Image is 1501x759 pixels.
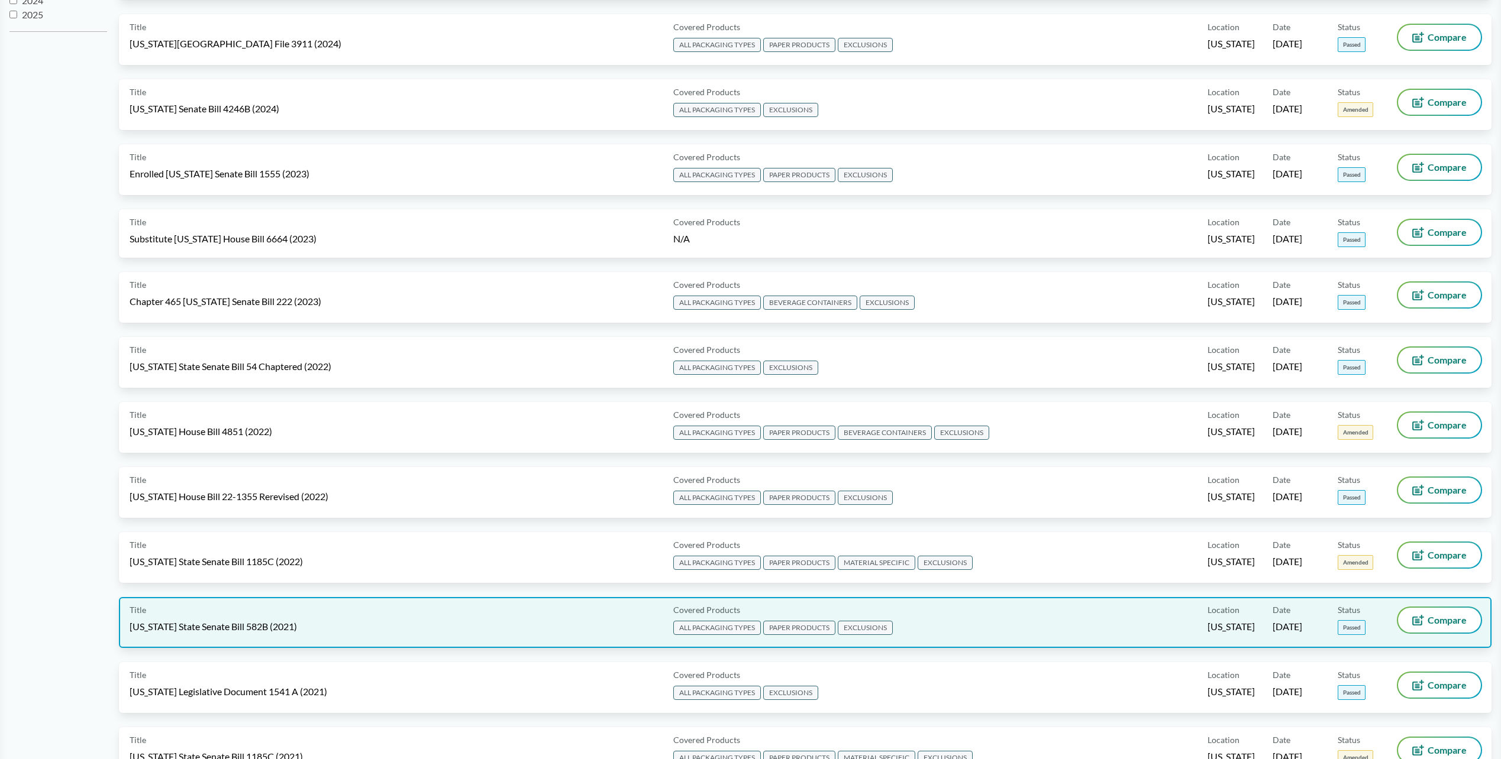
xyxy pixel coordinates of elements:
span: Passed [1338,490,1366,505]
span: ALL PACKAGING TYPES [673,686,761,700]
span: Passed [1338,620,1366,635]
span: [US_STATE] [1208,620,1255,633]
span: [US_STATE] [1208,360,1255,373]
span: Title [130,216,146,228]
span: EXCLUSIONS [763,361,818,375]
span: Location [1208,278,1239,291]
span: Status [1338,86,1360,98]
span: [DATE] [1273,425,1302,438]
span: EXCLUSIONS [763,686,818,700]
span: Compare [1428,228,1467,237]
span: EXCLUSIONS [838,168,893,182]
span: PAPER PRODUCTS [763,621,835,635]
span: Date [1273,669,1290,681]
span: ALL PACKAGING TYPES [673,491,761,505]
span: PAPER PRODUCTS [763,556,835,570]
span: Compare [1428,680,1467,690]
span: Amended [1338,555,1373,570]
span: Date [1273,408,1290,421]
span: PAPER PRODUCTS [763,426,835,440]
span: Compare [1428,98,1467,107]
span: EXCLUSIONS [838,38,893,52]
span: Covered Products [673,21,740,33]
span: [DATE] [1273,232,1302,245]
button: Compare [1398,348,1481,372]
span: Date [1273,473,1290,486]
span: BEVERAGE CONTAINERS [838,426,932,440]
span: Status [1338,408,1360,421]
span: Location [1208,86,1239,98]
span: Location [1208,343,1239,356]
span: Compare [1428,290,1467,300]
span: Compare [1428,485,1467,495]
span: Title [130,21,146,33]
span: Covered Products [673,216,740,228]
span: Status [1338,473,1360,486]
span: Covered Products [673,539,740,551]
span: Covered Products [673,669,740,681]
span: Compare [1428,615,1467,625]
span: [US_STATE] Legislative Document 1541 A (2021) [130,685,327,698]
span: Location [1208,473,1239,486]
span: Date [1273,604,1290,616]
span: PAPER PRODUCTS [763,38,835,52]
span: Title [130,408,146,421]
span: Passed [1338,167,1366,182]
span: Status [1338,21,1360,33]
input: 2025 [9,11,17,18]
span: EXCLUSIONS [838,491,893,505]
span: Location [1208,216,1239,228]
button: Compare [1398,413,1481,437]
span: Compare [1428,163,1467,172]
span: Covered Products [673,408,740,421]
span: BEVERAGE CONTAINERS [763,296,857,310]
span: Compare [1428,550,1467,560]
span: Title [130,343,146,356]
button: Compare [1398,673,1481,698]
span: [DATE] [1273,167,1302,180]
span: EXCLUSIONS [934,426,989,440]
span: EXCLUSIONS [918,556,973,570]
span: Location [1208,604,1239,616]
span: Substitute [US_STATE] House Bill 6664 (2023) [130,232,317,245]
span: [DATE] [1273,685,1302,698]
button: Compare [1398,155,1481,180]
span: Title [130,473,146,486]
button: Compare [1398,283,1481,307]
span: Status [1338,343,1360,356]
button: Compare [1398,608,1481,632]
span: Covered Products [673,151,740,163]
span: Title [130,278,146,291]
span: PAPER PRODUCTS [763,168,835,182]
span: [US_STATE] State Senate Bill 582B (2021) [130,620,297,633]
span: ALL PACKAGING TYPES [673,556,761,570]
span: Amended [1338,425,1373,440]
span: [US_STATE] [1208,490,1255,503]
span: Location [1208,539,1239,551]
span: Title [130,151,146,163]
span: [US_STATE] [1208,685,1255,698]
span: [US_STATE] State Senate Bill 1185C (2022) [130,555,303,568]
span: Compare [1428,745,1467,755]
button: Compare [1398,25,1481,50]
span: Passed [1338,685,1366,700]
span: Covered Products [673,734,740,746]
span: [US_STATE] [1208,232,1255,245]
span: ALL PACKAGING TYPES [673,168,761,182]
span: Passed [1338,232,1366,247]
span: Location [1208,408,1239,421]
span: ALL PACKAGING TYPES [673,621,761,635]
span: Covered Products [673,86,740,98]
span: Date [1273,86,1290,98]
span: EXCLUSIONS [860,296,915,310]
span: Covered Products [673,278,740,291]
span: Status [1338,669,1360,681]
span: Chapter 465 [US_STATE] Senate Bill 222 (2023) [130,295,321,308]
span: [US_STATE] [1208,425,1255,438]
span: Status [1338,216,1360,228]
span: [US_STATE] State Senate Bill 54 Chaptered (2022) [130,360,331,373]
span: ALL PACKAGING TYPES [673,426,761,440]
span: Date [1273,343,1290,356]
button: Compare [1398,478,1481,502]
span: [DATE] [1273,620,1302,633]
